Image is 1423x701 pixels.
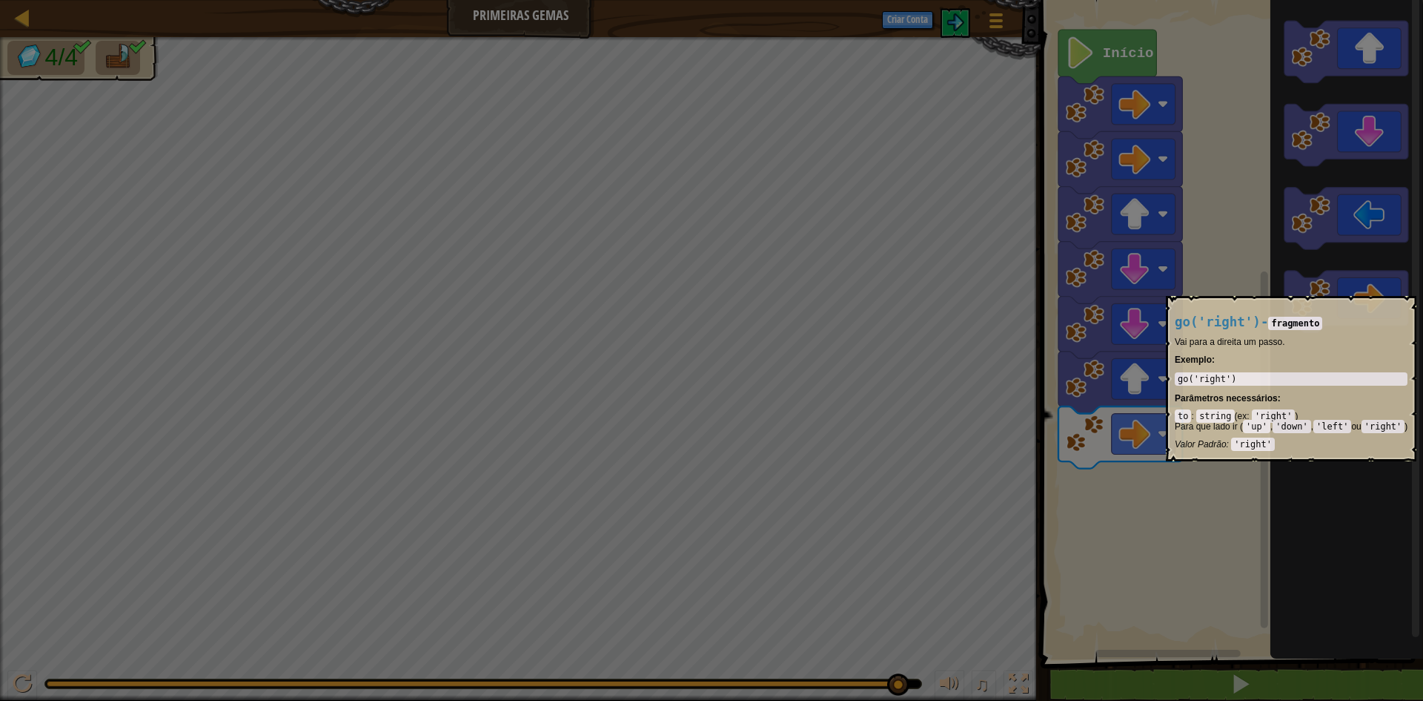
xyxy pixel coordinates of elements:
p: Vai para a direita um passo. [1175,337,1407,347]
p: Para que lado ir ( , , ou ) [1175,421,1407,432]
div: go('right') [1178,374,1404,384]
span: : [1191,411,1196,421]
div: ( ) [1175,411,1407,450]
code: 'left' [1313,420,1351,433]
strong: : [1175,355,1215,365]
span: Valor Padrão [1175,439,1227,450]
code: to [1175,409,1191,423]
code: 'down' [1273,420,1310,433]
span: : [1227,439,1232,450]
span: : [1278,393,1281,404]
code: 'right' [1361,420,1405,433]
code: fragmento [1268,317,1322,330]
span: Parâmetros necessários [1175,393,1278,404]
code: 'right' [1231,438,1275,451]
span: go('right') [1175,315,1261,329]
code: string [1196,409,1234,423]
span: Exemplo [1175,355,1212,365]
span: ex [1238,411,1247,421]
h4: - [1175,315,1407,329]
span: : [1247,411,1252,421]
code: 'up' [1243,420,1270,433]
code: 'right' [1252,409,1296,423]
